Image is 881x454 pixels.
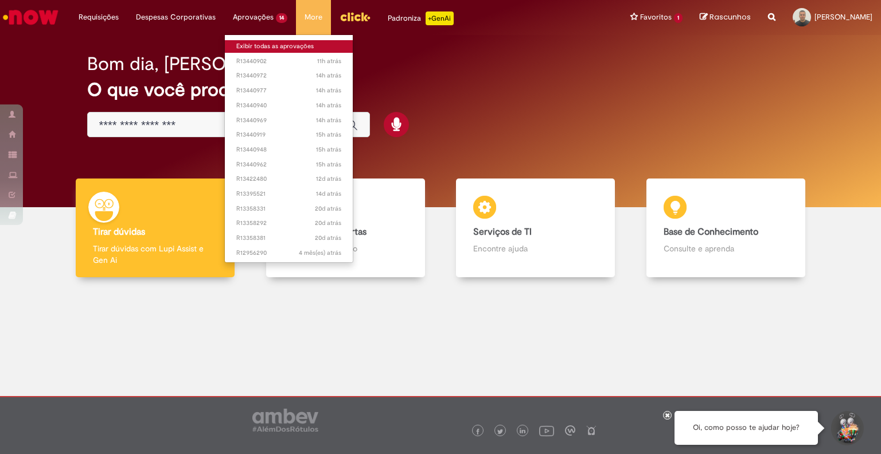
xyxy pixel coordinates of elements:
span: More [305,11,322,23]
span: 14h atrás [316,101,341,110]
a: Aberto R13440972 : [225,69,353,82]
a: Aberto R13440977 : [225,84,353,97]
time: 28/08/2025 20:35:00 [317,57,341,65]
span: 14h atrás [316,71,341,80]
h2: O que você procura hoje? [87,80,794,100]
time: 28/08/2025 16:57:16 [316,160,341,169]
span: R13358381 [236,234,341,243]
ul: Aprovações [224,34,353,263]
a: Aberto R13440919 : [225,129,353,141]
span: R13440919 [236,130,341,139]
a: Serviços de TI Encontre ajuda [440,179,631,278]
a: Aberto R13395521 : [225,188,353,200]
p: Tirar dúvidas com Lupi Assist e Gen Ai [93,243,217,266]
a: Aberto R13422480 : [225,173,353,185]
div: Padroniza [388,11,454,25]
span: R13422480 [236,174,341,184]
a: Base de Conhecimento Consulte e aprenda [631,179,821,278]
time: 09/08/2025 23:42:24 [315,234,341,242]
p: +GenAi [426,11,454,25]
h2: Bom dia, [PERSON_NAME] [87,54,307,74]
a: Aberto R13440902 : [225,55,353,68]
span: R13440940 [236,101,341,110]
img: click_logo_yellow_360x200.png [340,8,371,25]
span: R13440969 [236,116,341,125]
span: R13440902 [236,57,341,66]
span: R13395521 [236,189,341,199]
time: 09/08/2025 23:44:37 [315,219,341,227]
span: Favoritos [640,11,672,23]
span: R13358331 [236,204,341,214]
b: Tirar dúvidas [93,226,145,238]
span: Requisições [79,11,119,23]
button: Iniciar Conversa de Suporte [829,411,864,445]
span: 14h atrás [316,116,341,125]
span: R13440962 [236,160,341,169]
a: Aberto R13440969 : [225,114,353,127]
p: Consulte e aprenda [664,243,788,254]
span: 15h atrás [316,130,341,139]
a: Aberto R13358381 : [225,232,353,245]
time: 17/08/2025 21:39:56 [316,174,341,183]
a: Tirar dúvidas Tirar dúvidas com Lupi Assist e Gen Ai [60,179,251,278]
b: Catálogo de Ofertas [283,226,367,238]
span: [PERSON_NAME] [814,12,872,22]
img: ServiceNow [1,6,60,29]
img: logo_footer_ambev_rotulo_gray.png [252,409,318,432]
b: Serviços de TI [473,226,532,238]
b: Base de Conhecimento [664,226,758,238]
time: 28/08/2025 17:13:50 [316,71,341,80]
time: 28/08/2025 16:59:08 [316,145,341,154]
img: logo_footer_workplace.png [565,425,575,436]
time: 28/08/2025 17:06:33 [316,116,341,125]
span: Aprovações [233,11,274,23]
span: 14 [276,13,287,23]
span: 15h atrás [316,160,341,169]
a: Aberto R12956290 : [225,247,353,259]
a: Aberto R13440962 : [225,158,353,171]
img: logo_footer_youtube.png [539,423,554,438]
span: 20d atrás [315,234,341,242]
span: 1 [674,13,683,23]
a: Aberto R13358331 : [225,203,353,215]
span: 20d atrás [315,204,341,213]
span: R12956290 [236,249,341,258]
span: 15h atrás [316,145,341,154]
span: 14h atrás [316,86,341,95]
span: 11h atrás [317,57,341,65]
time: 15/08/2025 19:01:57 [316,189,341,198]
p: Encontre ajuda [473,243,598,254]
div: Oi, como posso te ajudar hoje? [675,411,818,445]
span: 20d atrás [315,219,341,227]
a: Aberto R13440948 : [225,143,353,156]
span: 14d atrás [316,189,341,198]
a: Rascunhos [700,12,751,23]
span: R13440977 [236,86,341,95]
img: logo_footer_facebook.png [475,429,481,434]
time: 28/08/2025 17:03:10 [316,130,341,139]
time: 28/08/2025 17:08:24 [316,101,341,110]
time: 25/04/2025 08:48:01 [299,249,341,257]
span: Despesas Corporativas [136,11,216,23]
span: R13440972 [236,71,341,80]
time: 28/08/2025 17:13:32 [316,86,341,95]
span: 12d atrás [316,174,341,183]
span: R13358292 [236,219,341,228]
a: Exibir todas as aprovações [225,40,353,53]
span: Rascunhos [710,11,751,22]
img: logo_footer_naosei.png [586,425,597,436]
a: Aberto R13358292 : [225,217,353,230]
img: logo_footer_twitter.png [497,429,503,434]
span: 4 mês(es) atrás [299,249,341,257]
a: Aberto R13440940 : [225,99,353,112]
time: 09/08/2025 23:46:27 [315,204,341,213]
span: R13440948 [236,145,341,154]
img: logo_footer_linkedin.png [520,428,525,435]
